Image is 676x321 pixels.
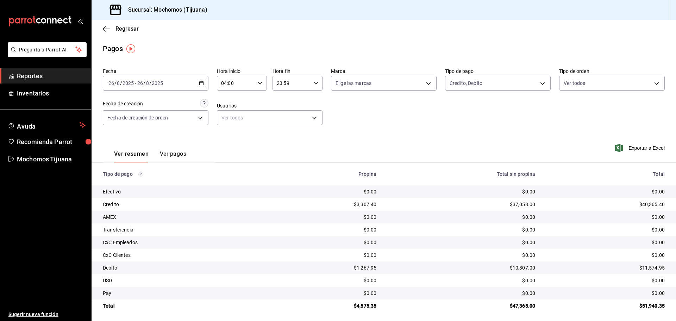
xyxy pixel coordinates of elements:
div: $47,365.00 [388,302,535,309]
div: $0.00 [280,290,377,297]
div: $0.00 [280,277,377,284]
div: Total [546,171,665,177]
div: Pay [103,290,269,297]
span: Ver todos [564,80,585,87]
div: $0.00 [546,188,665,195]
input: -- [108,80,114,86]
label: Fecha [103,69,208,74]
button: Ver pagos [160,150,186,162]
span: Pregunta a Parrot AI [19,46,76,54]
label: Marca [331,69,437,74]
div: Fecha de creación [103,100,143,107]
button: Regresar [103,25,139,32]
div: $0.00 [388,277,535,284]
div: $37,058.00 [388,201,535,208]
button: Ver resumen [114,150,149,162]
div: $0.00 [388,252,535,259]
div: $51,940.35 [546,302,665,309]
label: Hora inicio [217,69,267,74]
div: navigation tabs [114,150,186,162]
input: -- [146,80,149,86]
span: Fecha de creación de orden [107,114,168,121]
span: / [143,80,145,86]
span: Ayuda [17,121,76,129]
span: Recomienda Parrot [17,137,86,147]
div: Total [103,302,269,309]
div: Total sin propina [388,171,535,177]
div: Tipo de pago [103,171,269,177]
span: / [120,80,122,86]
label: Tipo de pago [445,69,551,74]
span: Elige las marcas [336,80,371,87]
input: ---- [122,80,134,86]
img: Tooltip marker [126,44,135,53]
button: Exportar a Excel [616,144,665,152]
span: Sugerir nueva función [8,311,86,318]
h3: Sucursal: Mochomos (Tijuana) [123,6,207,14]
div: $0.00 [546,239,665,246]
div: $0.00 [546,214,665,221]
div: $3,307.40 [280,201,377,208]
span: Regresar [115,25,139,32]
a: Pregunta a Parrot AI [5,51,87,58]
div: Ver todos [217,110,323,125]
div: $0.00 [280,226,377,233]
div: $0.00 [388,226,535,233]
button: open_drawer_menu [77,18,83,24]
div: $0.00 [280,188,377,195]
div: AMEX [103,214,269,221]
div: $0.00 [546,226,665,233]
div: CxC Empleados [103,239,269,246]
span: Mochomos Tijuana [17,154,86,164]
span: Reportes [17,71,86,81]
input: -- [137,80,143,86]
div: $0.00 [388,214,535,221]
div: Efectivo [103,188,269,195]
label: Hora fin [273,69,323,74]
div: $0.00 [546,277,665,284]
div: Pagos [103,43,123,54]
div: $0.00 [388,239,535,246]
div: $0.00 [280,252,377,259]
div: $0.00 [280,239,377,246]
div: $10,307.00 [388,264,535,271]
div: $4,575.35 [280,302,377,309]
div: $11,574.95 [546,264,665,271]
div: Credito [103,201,269,208]
label: Usuarios [217,103,323,108]
div: $0.00 [388,188,535,195]
div: Transferencia [103,226,269,233]
span: / [114,80,117,86]
div: $0.00 [388,290,535,297]
span: Inventarios [17,88,86,98]
div: $0.00 [546,290,665,297]
div: Debito [103,264,269,271]
div: $0.00 [546,252,665,259]
div: $0.00 [280,214,377,221]
input: ---- [151,80,163,86]
div: $1,267.95 [280,264,377,271]
div: $40,365.40 [546,201,665,208]
svg: Los pagos realizados con Pay y otras terminales son montos brutos. [138,172,143,177]
span: Credito, Debito [450,80,482,87]
span: - [135,80,136,86]
button: Pregunta a Parrot AI [8,42,87,57]
div: CxC Clientes [103,252,269,259]
label: Tipo de orden [559,69,665,74]
span: / [149,80,151,86]
div: Propina [280,171,377,177]
div: USD [103,277,269,284]
input: -- [117,80,120,86]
